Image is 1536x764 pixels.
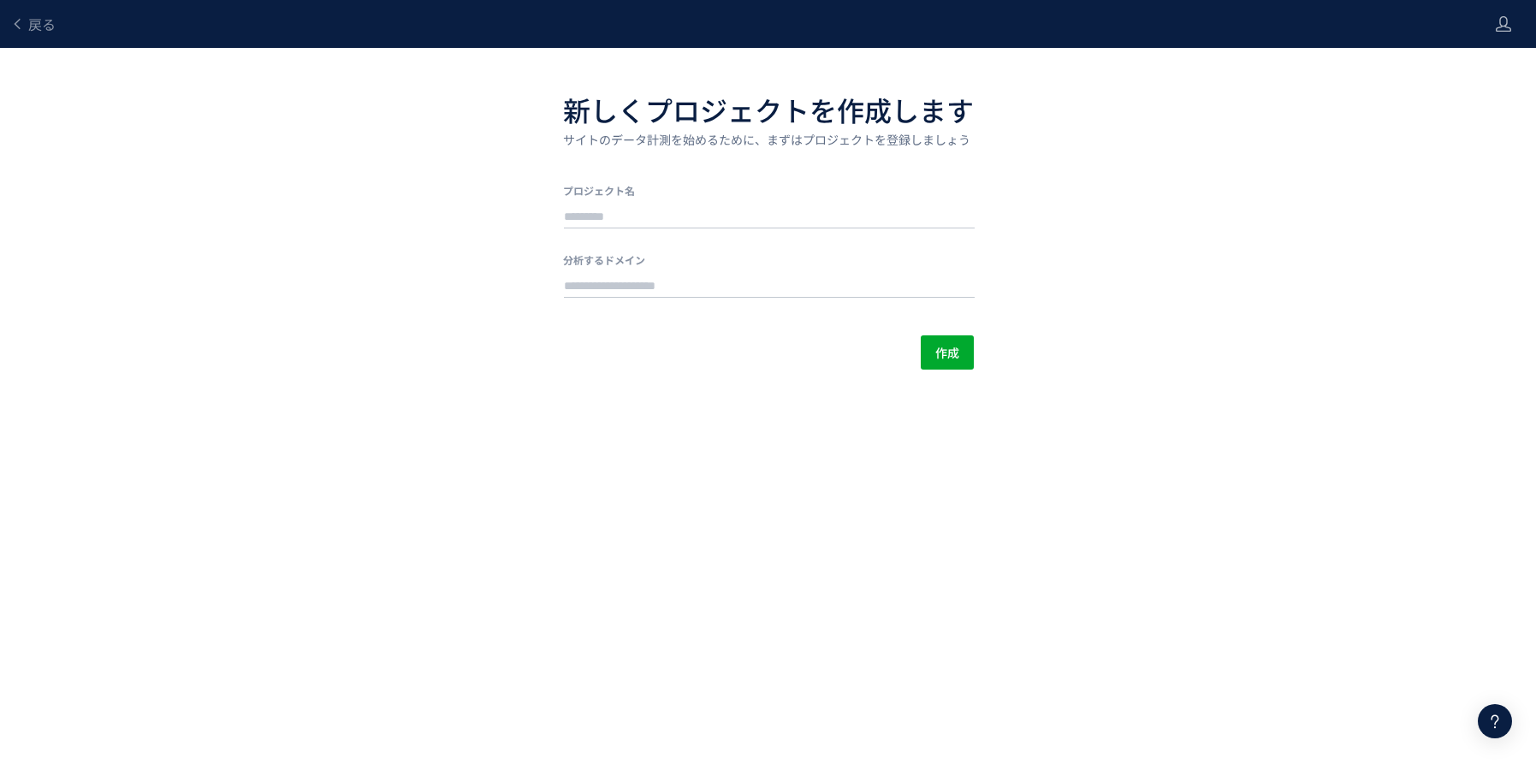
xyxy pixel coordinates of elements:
button: 作成 [921,335,974,370]
label: 分析するドメイン [563,252,974,267]
p: サイトのデータ計測を始めるために、まずはプロジェクトを登録しましょう [563,130,974,149]
span: 戻る [28,14,56,34]
span: 作成 [935,335,959,370]
h1: 新しくプロジェクトを作成します [563,89,974,130]
label: プロジェクト名 [563,183,974,198]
